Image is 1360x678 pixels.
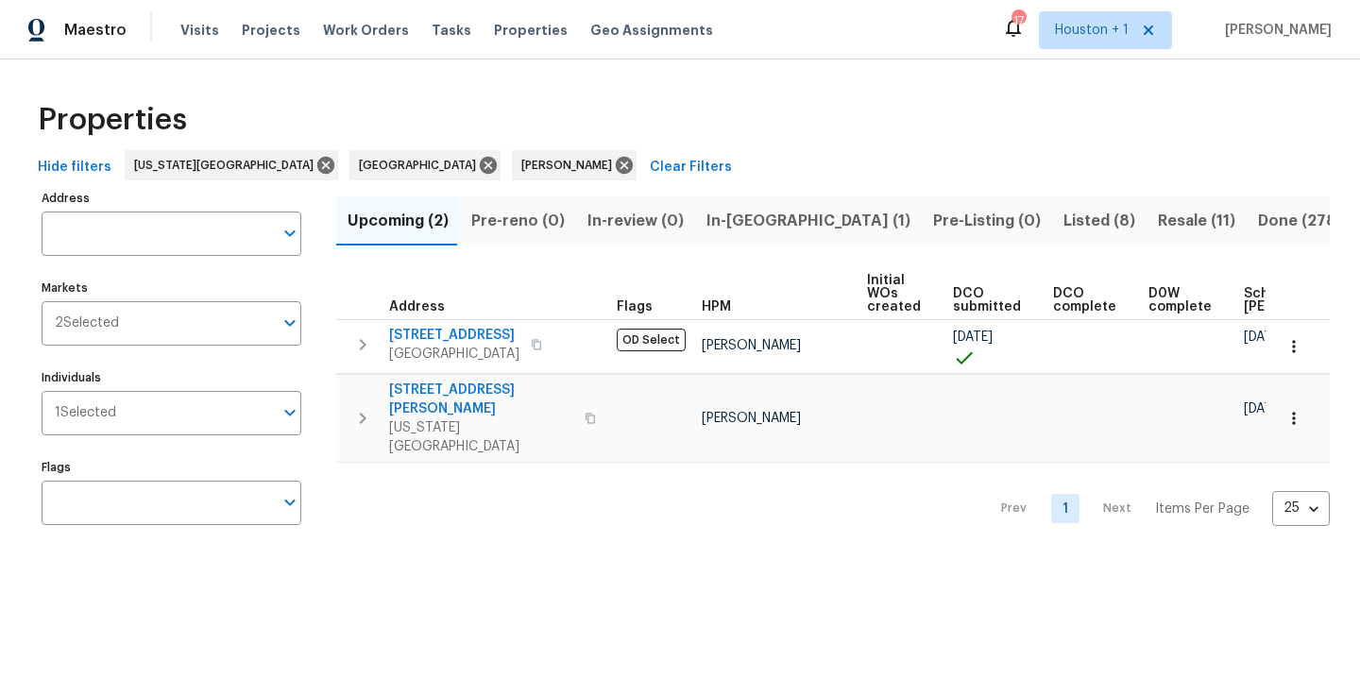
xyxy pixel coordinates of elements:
[38,110,187,129] span: Properties
[642,150,739,185] button: Clear Filters
[30,150,119,185] button: Hide filters
[55,405,116,421] span: 1 Selected
[512,150,637,180] div: [PERSON_NAME]
[471,208,565,234] span: Pre-reno (0)
[42,282,301,294] label: Markets
[953,331,993,344] span: [DATE]
[494,21,568,40] span: Properties
[64,21,127,40] span: Maestro
[38,156,111,179] span: Hide filters
[1011,11,1025,30] div: 17
[702,339,801,352] span: [PERSON_NAME]
[389,345,519,364] span: [GEOGRAPHIC_DATA]
[1155,500,1249,518] p: Items Per Page
[587,208,684,234] span: In-review (0)
[42,193,301,204] label: Address
[1158,208,1235,234] span: Resale (11)
[617,329,686,351] span: OD Select
[1258,208,1342,234] span: Done (278)
[953,287,1021,314] span: DCO submitted
[42,372,301,383] label: Individuals
[1244,331,1283,344] span: [DATE]
[125,150,338,180] div: [US_STATE][GEOGRAPHIC_DATA]
[389,326,519,345] span: [STREET_ADDRESS]
[1051,494,1079,523] a: Goto page 1
[349,150,501,180] div: [GEOGRAPHIC_DATA]
[983,474,1330,544] nav: Pagination Navigation
[933,208,1041,234] span: Pre-Listing (0)
[389,418,573,456] span: [US_STATE][GEOGRAPHIC_DATA]
[702,412,801,425] span: [PERSON_NAME]
[389,300,445,314] span: Address
[867,274,921,314] span: Initial WOs created
[1217,21,1332,40] span: [PERSON_NAME]
[277,489,303,516] button: Open
[1244,287,1351,314] span: Scheduled [PERSON_NAME]
[432,24,471,37] span: Tasks
[277,399,303,426] button: Open
[134,156,321,175] span: [US_STATE][GEOGRAPHIC_DATA]
[1055,21,1129,40] span: Houston + 1
[1244,402,1283,415] span: [DATE]
[42,462,301,473] label: Flags
[650,156,732,179] span: Clear Filters
[702,300,731,314] span: HPM
[617,300,653,314] span: Flags
[359,156,484,175] span: [GEOGRAPHIC_DATA]
[1148,287,1212,314] span: D0W complete
[389,381,573,418] span: [STREET_ADDRESS][PERSON_NAME]
[521,156,620,175] span: [PERSON_NAME]
[348,208,449,234] span: Upcoming (2)
[590,21,713,40] span: Geo Assignments
[1272,483,1330,533] div: 25
[706,208,910,234] span: In-[GEOGRAPHIC_DATA] (1)
[277,310,303,336] button: Open
[1053,287,1116,314] span: DCO complete
[1063,208,1135,234] span: Listed (8)
[180,21,219,40] span: Visits
[242,21,300,40] span: Projects
[323,21,409,40] span: Work Orders
[277,220,303,246] button: Open
[55,315,119,331] span: 2 Selected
